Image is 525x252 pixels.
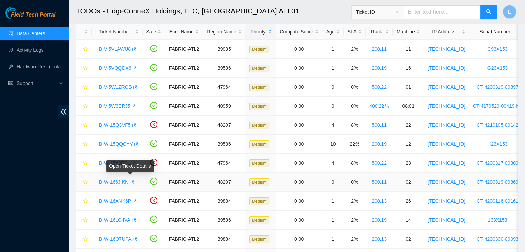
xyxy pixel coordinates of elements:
button: search [480,5,497,19]
a: 200.19 [372,65,387,71]
span: check-circle [150,83,157,90]
td: 0% [344,97,366,116]
td: FABRIC-ATL2 [165,211,203,230]
a: B-V-5VLAWU8 [99,46,131,52]
td: 8% [344,116,366,135]
td: 4 [322,116,344,135]
a: 500.11 [372,122,387,128]
td: 11 [393,40,424,59]
td: 0% [344,173,366,192]
a: CT-4200330-00093 [477,236,518,242]
td: FABRIC-ATL2 [165,154,203,173]
td: 14 [393,211,424,230]
a: [TECHNICAL_ID] [428,122,465,128]
img: Akamai Technologies [5,7,35,19]
a: H23X153 [487,141,507,147]
span: star [83,217,88,223]
td: 1 [322,211,344,230]
a: [TECHNICAL_ID] [428,141,465,147]
td: 0.00 [276,154,322,173]
td: 2% [344,192,366,211]
a: CT-4170529-00419-N1 [473,103,522,109]
td: 12 [393,135,424,154]
a: 500.22 [372,160,387,166]
button: star [80,233,88,244]
a: CT-4200319-00897 [477,84,518,90]
span: close-circle [150,197,157,204]
td: 23 [393,154,424,173]
a: [TECHNICAL_ID] [428,179,465,185]
a: B-V-5W3ERJ5 [99,103,130,109]
td: 0.00 [276,192,322,211]
a: [TECHNICAL_ID] [428,236,465,242]
a: B-W-16O7UPA [99,236,132,242]
span: close-circle [150,121,157,128]
a: B-W-16LC4VA [99,217,130,223]
span: Medium [249,216,270,224]
span: L [508,8,511,16]
button: star [80,214,88,225]
td: 39884 [203,192,245,211]
td: FABRIC-ATL2 [165,40,203,59]
a: [TECHNICAL_ID] [428,103,465,109]
span: Medium [249,140,270,148]
div: Open Ticket Details [106,160,154,172]
a: CT-4200319-00869 [477,179,518,185]
a: B-W-15Y9R9L [99,160,130,166]
td: 40959 [203,97,245,116]
td: FABRIC-ATL2 [165,173,203,192]
a: 133X153 [488,217,507,223]
a: 200.13 [372,236,387,242]
a: 500.11 [372,179,387,185]
span: Medium [249,65,270,72]
a: [TECHNICAL_ID] [428,84,465,90]
span: double-left [58,105,69,118]
td: 39586 [203,135,245,154]
a: B-W-16ANK6P [99,198,131,204]
button: star [80,138,88,149]
a: Hardware Test (isok) [17,64,61,69]
button: star [80,100,88,112]
span: check-circle [150,64,157,71]
a: B-W-166JIKN [99,179,128,185]
td: 0.00 [276,97,322,116]
span: Field Tech Portal [11,12,55,18]
a: 200.19 [372,141,387,147]
td: 0.00 [276,173,322,192]
td: 0% [344,78,366,97]
td: 2% [344,211,366,230]
span: Medium [249,122,270,129]
a: B-W-15Q3VF5 [99,122,131,128]
span: star [83,66,88,71]
a: 200.13 [372,198,387,204]
a: 500.22 [372,84,387,90]
span: lock [384,104,389,108]
span: close-circle [150,159,157,166]
span: check-circle [150,140,157,147]
td: 0.00 [276,116,322,135]
span: star [83,180,88,185]
td: 0.00 [276,211,322,230]
span: star [83,161,88,166]
span: Medium [249,46,270,53]
a: [TECHNICAL_ID] [428,160,465,166]
a: Data Centers [17,31,45,36]
span: check-circle [150,45,157,52]
td: FABRIC-ATL2 [165,192,203,211]
td: 48207 [203,173,245,192]
a: CT-4200116-00161 [477,198,518,204]
td: 02 [393,230,424,249]
a: [TECHNICAL_ID] [428,198,465,204]
span: star [83,47,88,52]
td: 0.00 [276,230,322,249]
td: 22% [344,135,366,154]
td: 2% [344,59,366,78]
td: 26 [393,192,424,211]
span: Support [17,76,57,90]
td: 0.00 [276,78,322,97]
a: 400.22lock [369,103,389,109]
button: star [80,119,88,130]
span: search [486,9,492,16]
span: star [83,85,88,90]
td: 8% [344,154,366,173]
